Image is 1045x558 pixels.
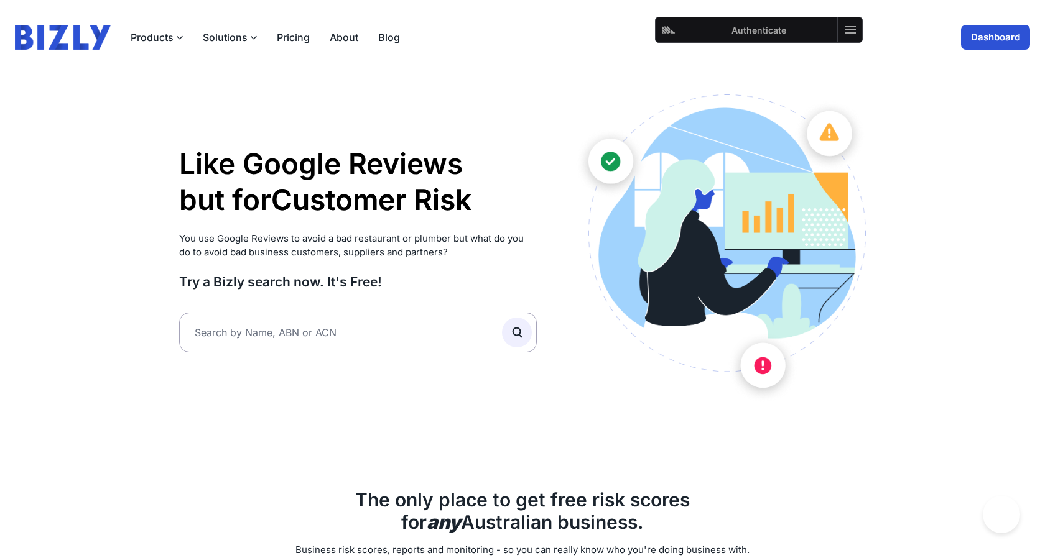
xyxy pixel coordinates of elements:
[983,496,1020,533] iframe: Toggle Customer Support
[179,313,537,352] input: Search by Name, ABN or ACN
[179,232,537,260] p: You use Google Reviews to avoid a bad restaurant or plumber but what do you do to avoid bad busin...
[179,488,866,533] h2: The only place to get free risk scores for Australian business.
[330,30,358,45] a: About
[131,30,183,45] button: Products
[378,30,400,45] a: Blog
[179,146,537,217] h1: Like Google Reviews but for
[961,25,1030,50] a: Dashboard
[427,511,461,533] b: any
[271,182,471,218] li: Customer Risk
[179,273,537,290] h3: Try a Bizly search now. It's Free!
[271,217,471,254] li: Supplier Risk
[277,30,310,45] a: Pricing
[179,543,866,557] p: Business risk scores, reports and monitoring - so you can really know who you're doing business w...
[203,30,257,45] button: Solutions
